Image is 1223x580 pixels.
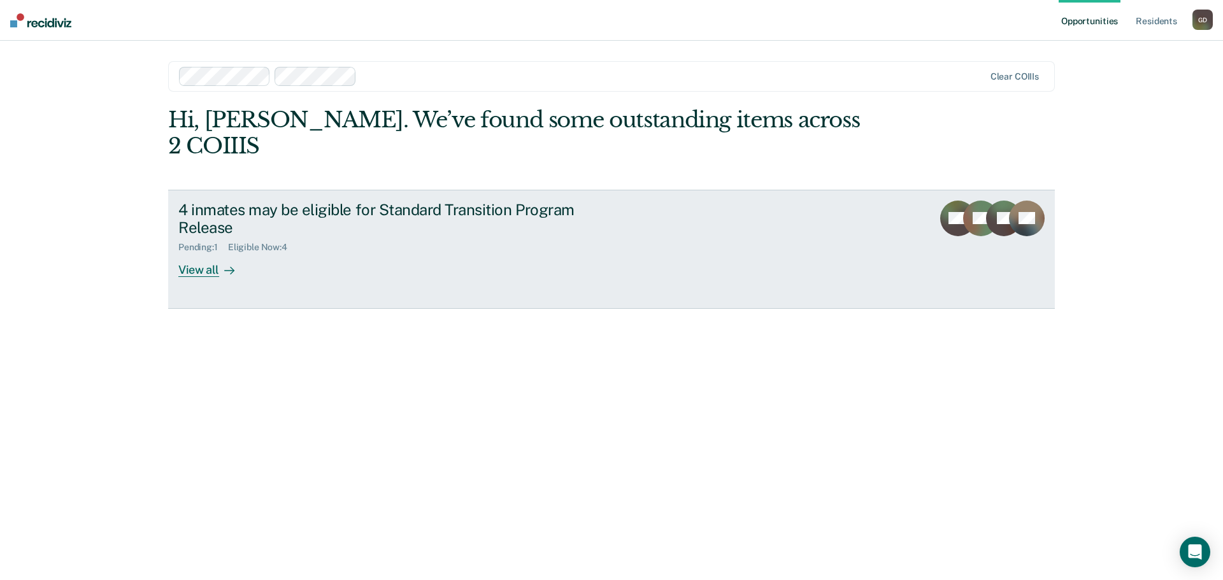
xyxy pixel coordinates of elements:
div: G D [1192,10,1213,30]
div: View all [178,253,250,278]
div: Eligible Now : 4 [228,242,297,253]
div: Hi, [PERSON_NAME]. We’ve found some outstanding items across 2 COIIIS [168,107,878,159]
img: Recidiviz [10,13,71,27]
div: 4 inmates may be eligible for Standard Transition Program Release [178,201,626,237]
button: GD [1192,10,1213,30]
div: Open Intercom Messenger [1180,537,1210,567]
div: Clear COIIIs [991,71,1039,82]
a: 4 inmates may be eligible for Standard Transition Program ReleasePending:1Eligible Now:4View all [168,190,1055,309]
div: Pending : 1 [178,242,228,253]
